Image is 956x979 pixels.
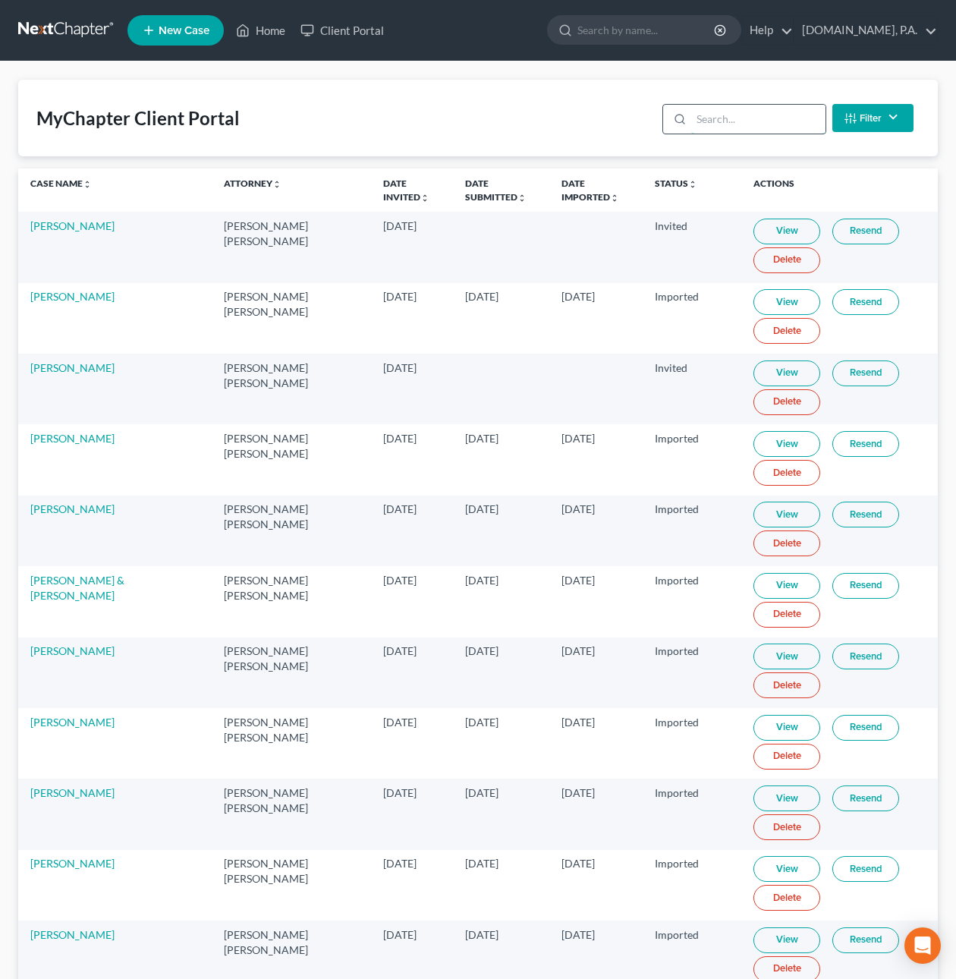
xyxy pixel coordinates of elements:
[465,290,498,303] span: [DATE]
[643,779,741,849] td: Imported
[30,219,115,232] a: [PERSON_NAME]
[832,785,899,811] a: Resend
[30,786,115,799] a: [PERSON_NAME]
[30,361,115,374] a: [PERSON_NAME]
[465,574,498,587] span: [DATE]
[465,928,498,941] span: [DATE]
[383,361,417,374] span: [DATE]
[561,857,595,870] span: [DATE]
[383,178,429,202] a: Date Invitedunfold_more
[383,432,417,445] span: [DATE]
[832,219,899,244] a: Resend
[30,290,115,303] a: [PERSON_NAME]
[610,194,619,203] i: unfold_more
[212,708,371,779] td: [PERSON_NAME] [PERSON_NAME]
[832,927,899,953] a: Resend
[643,354,741,424] td: Invited
[212,566,371,637] td: [PERSON_NAME] [PERSON_NAME]
[383,502,417,515] span: [DATE]
[753,885,820,911] a: Delete
[753,431,820,457] a: View
[643,637,741,708] td: Imported
[30,178,92,189] a: Case Nameunfold_more
[691,105,825,134] input: Search...
[212,212,371,282] td: [PERSON_NAME] [PERSON_NAME]
[794,17,937,44] a: [DOMAIN_NAME], P.A.
[383,928,417,941] span: [DATE]
[753,856,820,882] a: View
[383,716,417,729] span: [DATE]
[212,637,371,708] td: [PERSON_NAME] [PERSON_NAME]
[753,715,820,741] a: View
[30,716,115,729] a: [PERSON_NAME]
[465,178,527,202] a: Date Submittedunfold_more
[561,786,595,799] span: [DATE]
[643,566,741,637] td: Imported
[753,644,820,669] a: View
[832,104,914,132] button: Filter
[383,219,417,232] span: [DATE]
[517,194,527,203] i: unfold_more
[420,194,429,203] i: unfold_more
[643,850,741,921] td: Imported
[832,644,899,669] a: Resend
[753,927,820,953] a: View
[228,17,293,44] a: Home
[753,502,820,527] a: View
[224,178,281,189] a: Attorneyunfold_more
[753,219,820,244] a: View
[212,424,371,495] td: [PERSON_NAME] [PERSON_NAME]
[30,857,115,870] a: [PERSON_NAME]
[383,574,417,587] span: [DATE]
[465,644,498,657] span: [DATE]
[753,389,820,415] a: Delete
[30,432,115,445] a: [PERSON_NAME]
[561,502,595,515] span: [DATE]
[753,785,820,811] a: View
[212,779,371,849] td: [PERSON_NAME] [PERSON_NAME]
[643,424,741,495] td: Imported
[753,573,820,599] a: View
[832,502,899,527] a: Resend
[383,644,417,657] span: [DATE]
[742,17,793,44] a: Help
[561,178,619,202] a: Date Importedunfold_more
[30,574,124,602] a: [PERSON_NAME] & [PERSON_NAME]
[212,283,371,354] td: [PERSON_NAME] [PERSON_NAME]
[577,16,716,44] input: Search by name...
[561,716,595,729] span: [DATE]
[383,290,417,303] span: [DATE]
[753,247,820,273] a: Delete
[30,502,115,515] a: [PERSON_NAME]
[643,283,741,354] td: Imported
[832,856,899,882] a: Resend
[159,25,209,36] span: New Case
[465,857,498,870] span: [DATE]
[293,17,392,44] a: Client Portal
[561,928,595,941] span: [DATE]
[904,927,941,964] div: Open Intercom Messenger
[465,432,498,445] span: [DATE]
[36,106,240,131] div: MyChapter Client Portal
[30,644,115,657] a: [PERSON_NAME]
[753,460,820,486] a: Delete
[753,744,820,770] a: Delete
[832,431,899,457] a: Resend
[688,180,697,189] i: unfold_more
[655,178,697,189] a: Statusunfold_more
[272,180,281,189] i: unfold_more
[832,360,899,386] a: Resend
[753,318,820,344] a: Delete
[465,716,498,729] span: [DATE]
[561,432,595,445] span: [DATE]
[643,708,741,779] td: Imported
[753,672,820,698] a: Delete
[465,786,498,799] span: [DATE]
[643,212,741,282] td: Invited
[832,573,899,599] a: Resend
[383,857,417,870] span: [DATE]
[30,928,115,941] a: [PERSON_NAME]
[753,602,820,628] a: Delete
[212,496,371,566] td: [PERSON_NAME] [PERSON_NAME]
[753,530,820,556] a: Delete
